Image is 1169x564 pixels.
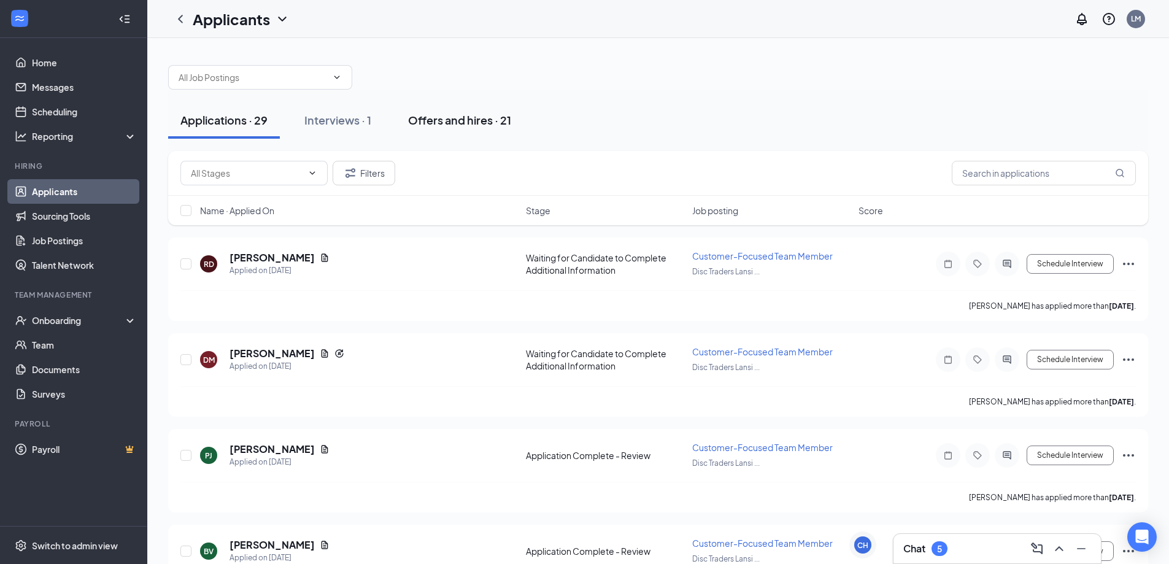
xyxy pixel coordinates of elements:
[1101,12,1116,26] svg: QuestionInfo
[32,50,137,75] a: Home
[32,437,137,462] a: PayrollCrown
[275,12,290,26] svg: ChevronDown
[32,357,137,382] a: Documents
[205,450,212,461] div: PJ
[32,179,137,204] a: Applicants
[118,13,131,25] svg: Collapse
[969,301,1136,311] p: [PERSON_NAME] has applied more than .
[15,419,134,429] div: Payroll
[1131,14,1141,24] div: LM
[32,314,126,326] div: Onboarding
[858,204,883,217] span: Score
[526,204,550,217] span: Stage
[1027,446,1114,465] button: Schedule Interview
[692,363,760,372] span: Disc Traders Lansi ...
[1121,257,1136,271] svg: Ellipses
[230,251,315,265] h5: [PERSON_NAME]
[204,546,214,557] div: BV
[32,253,137,277] a: Talent Network
[320,540,330,550] svg: Document
[307,168,317,178] svg: ChevronDown
[1109,493,1134,502] b: [DATE]
[692,538,833,549] span: Customer-Focused Team Member
[32,99,137,124] a: Scheduling
[941,355,955,365] svg: Note
[32,130,137,142] div: Reporting
[230,456,330,468] div: Applied on [DATE]
[1109,397,1134,406] b: [DATE]
[970,355,985,365] svg: Tag
[408,112,511,128] div: Offers and hires · 21
[343,166,358,180] svg: Filter
[230,347,315,360] h5: [PERSON_NAME]
[1027,350,1114,369] button: Schedule Interview
[32,204,137,228] a: Sourcing Tools
[193,9,270,29] h1: Applicants
[526,347,685,372] div: Waiting for Candidate to Complete Additional Information
[304,112,371,128] div: Interviews · 1
[692,204,738,217] span: Job posting
[526,545,685,557] div: Application Complete - Review
[334,349,344,358] svg: Reapply
[1074,12,1089,26] svg: Notifications
[14,12,26,25] svg: WorkstreamLogo
[692,346,833,357] span: Customer-Focused Team Member
[15,161,134,171] div: Hiring
[692,267,760,276] span: Disc Traders Lansi ...
[230,442,315,456] h5: [PERSON_NAME]
[1121,448,1136,463] svg: Ellipses
[937,544,942,554] div: 5
[1115,168,1125,178] svg: MagnifyingGlass
[15,290,134,300] div: Team Management
[332,72,342,82] svg: ChevronDown
[200,204,274,217] span: Name · Applied On
[941,450,955,460] svg: Note
[1074,541,1089,556] svg: Minimize
[526,252,685,276] div: Waiting for Candidate to Complete Additional Information
[970,450,985,460] svg: Tag
[230,552,330,564] div: Applied on [DATE]
[191,166,303,180] input: All Stages
[1127,522,1157,552] div: Open Intercom Messenger
[970,259,985,269] svg: Tag
[15,539,27,552] svg: Settings
[32,382,137,406] a: Surveys
[333,161,395,185] button: Filter Filters
[179,71,327,84] input: All Job Postings
[320,253,330,263] svg: Document
[1000,450,1014,460] svg: ActiveChat
[15,130,27,142] svg: Analysis
[230,265,330,277] div: Applied on [DATE]
[857,540,868,550] div: CH
[180,112,268,128] div: Applications · 29
[1027,539,1047,558] button: ComposeMessage
[969,492,1136,503] p: [PERSON_NAME] has applied more than .
[320,349,330,358] svg: Document
[204,259,214,269] div: RD
[1027,254,1114,274] button: Schedule Interview
[173,12,188,26] svg: ChevronLeft
[1071,539,1091,558] button: Minimize
[692,442,833,453] span: Customer-Focused Team Member
[526,449,685,462] div: Application Complete - Review
[1030,541,1044,556] svg: ComposeMessage
[32,333,137,357] a: Team
[1121,544,1136,558] svg: Ellipses
[1109,301,1134,311] b: [DATE]
[1000,259,1014,269] svg: ActiveChat
[32,75,137,99] a: Messages
[692,554,760,563] span: Disc Traders Lansi ...
[941,259,955,269] svg: Note
[1049,539,1069,558] button: ChevronUp
[969,396,1136,407] p: [PERSON_NAME] has applied more than .
[1000,355,1014,365] svg: ActiveChat
[903,542,925,555] h3: Chat
[230,360,344,373] div: Applied on [DATE]
[952,161,1136,185] input: Search in applications
[203,355,215,365] div: DM
[230,538,315,552] h5: [PERSON_NAME]
[32,228,137,253] a: Job Postings
[692,458,760,468] span: Disc Traders Lansi ...
[320,444,330,454] svg: Document
[32,539,118,552] div: Switch to admin view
